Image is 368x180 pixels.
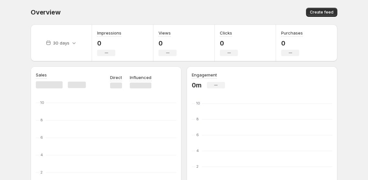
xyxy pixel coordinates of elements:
[40,118,43,122] text: 8
[36,72,47,78] h3: Sales
[196,148,199,153] text: 4
[196,164,199,169] text: 2
[110,74,122,81] p: Direct
[40,100,44,105] text: 10
[281,39,303,47] p: 0
[196,101,200,105] text: 10
[281,30,303,36] h3: Purchases
[53,40,69,46] p: 30 days
[31,8,60,16] span: Overview
[192,72,217,78] h3: Engagement
[196,117,199,121] text: 8
[130,74,151,81] p: Influenced
[97,30,121,36] h3: Impressions
[97,39,121,47] p: 0
[310,10,333,15] span: Create feed
[40,135,43,140] text: 6
[40,170,43,175] text: 2
[220,39,238,47] p: 0
[220,30,232,36] h3: Clicks
[192,81,202,89] p: 0m
[40,153,43,157] text: 4
[158,39,177,47] p: 0
[158,30,171,36] h3: Views
[196,133,199,137] text: 6
[306,8,337,17] button: Create feed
